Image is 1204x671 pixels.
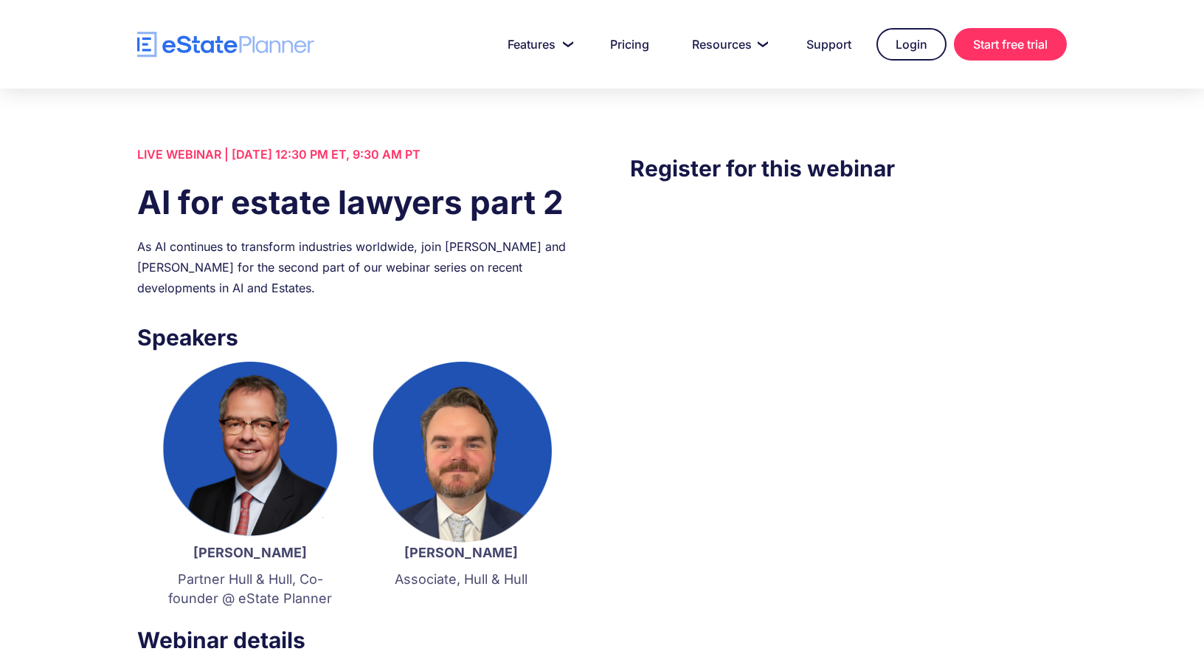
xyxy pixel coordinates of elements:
p: Associate, Hull & Hull [370,570,552,589]
h3: Speakers [137,320,574,354]
a: Start free trial [954,28,1067,61]
p: Partner Hull & Hull, Co-founder @ eState Planner [159,570,341,608]
a: Features [490,30,585,59]
strong: [PERSON_NAME] [193,545,307,560]
div: As AI continues to transform industries worldwide, join [PERSON_NAME] and [PERSON_NAME] for the s... [137,236,574,298]
div: LIVE WEBINAR | [DATE] 12:30 PM ET, 9:30 AM PT [137,144,574,165]
a: home [137,32,314,58]
h3: Webinar details [137,623,574,657]
a: Pricing [592,30,667,59]
a: Login [876,28,947,61]
h3: Register for this webinar [630,151,1067,185]
strong: [PERSON_NAME] [404,545,518,560]
a: Support [789,30,869,59]
h1: AI for estate lawyers part 2 [137,179,574,225]
a: Resources [674,30,781,59]
iframe: Form 0 [630,215,1067,466]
